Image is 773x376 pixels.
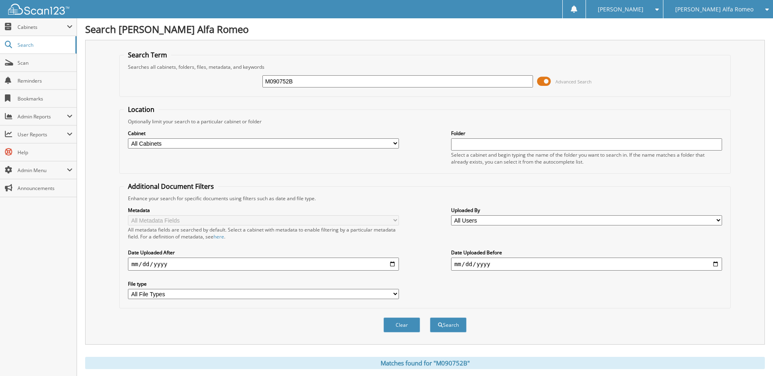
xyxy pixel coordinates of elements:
[18,95,73,102] span: Bookmarks
[124,105,159,114] legend: Location
[451,207,722,214] label: Uploaded By
[18,149,73,156] span: Help
[451,258,722,271] input: end
[128,130,399,137] label: Cabinet
[675,7,753,12] span: [PERSON_NAME] Alfa Romeo
[18,42,71,48] span: Search
[18,185,73,192] span: Announcements
[128,280,399,287] label: File type
[451,249,722,256] label: Date Uploaded Before
[214,233,224,240] a: here
[430,317,467,332] button: Search
[18,59,73,66] span: Scan
[85,357,765,369] div: Matches found for "M090752B"
[128,249,399,256] label: Date Uploaded After
[18,24,67,31] span: Cabinets
[124,50,171,59] legend: Search Term
[18,167,67,174] span: Admin Menu
[598,7,643,12] span: [PERSON_NAME]
[18,131,67,138] span: User Reports
[124,118,726,125] div: Optionally limit your search to a particular cabinet or folder
[8,4,69,15] img: scan123-logo-white.svg
[124,195,726,202] div: Enhance your search for specific documents using filters such as date and file type.
[124,63,726,70] div: Searches all cabinets, folders, files, metadata, and keywords
[128,207,399,214] label: Metadata
[85,22,765,36] h1: Search [PERSON_NAME] Alfa Romeo
[451,151,722,165] div: Select a cabinet and begin typing the name of the folder you want to search in. If the name match...
[128,226,399,240] div: All metadata fields are searched by default. Select a cabinet with metadata to enable filtering b...
[555,79,592,85] span: Advanced Search
[451,130,722,137] label: Folder
[383,317,420,332] button: Clear
[18,113,67,120] span: Admin Reports
[124,182,218,191] legend: Additional Document Filters
[18,77,73,84] span: Reminders
[128,258,399,271] input: start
